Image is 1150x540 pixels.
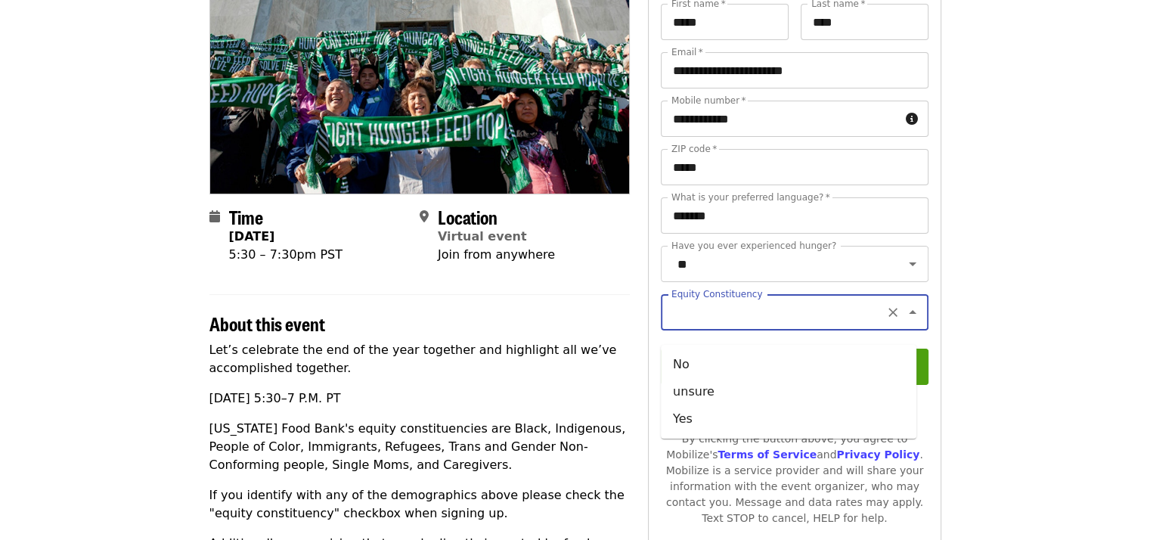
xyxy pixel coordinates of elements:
label: Equity Constituency [671,290,762,299]
input: Mobile number [661,101,899,137]
li: No [661,351,916,378]
a: Virtual event [438,229,527,244]
a: Terms of Service [718,448,817,461]
p: If you identify with any of the demographics above please check the "equity constituency" checkbo... [209,486,631,523]
label: ZIP code [671,144,717,154]
strong: [DATE] [229,229,275,244]
i: circle-info icon [906,112,918,126]
p: [DATE] 5:30–7 P.M. PT [209,389,631,408]
input: ZIP code [661,149,928,185]
i: map-marker-alt icon [420,209,429,224]
span: About this event [209,310,325,337]
li: Yes [661,405,916,433]
input: Email [661,52,928,88]
div: 5:30 – 7:30pm PST [229,246,343,264]
p: Let’s celebrate the end of the year together and highlight all we’ve accomplished together. [209,341,631,377]
label: Have you ever experienced hunger? [671,241,836,250]
button: Open [902,253,923,275]
li: unsure [661,378,916,405]
a: Privacy Policy [836,448,919,461]
label: What is your preferred language? [671,193,830,202]
label: Mobile number [671,96,745,105]
input: First name [661,4,789,40]
i: calendar icon [209,209,220,224]
input: What is your preferred language? [661,197,928,234]
button: Close [902,302,923,323]
button: Clear [882,302,904,323]
span: Join from anywhere [438,247,555,262]
input: Last name [801,4,928,40]
label: Email [671,48,703,57]
span: Time [229,203,263,230]
p: [US_STATE] Food Bank's equity constituencies are Black, Indigenous, People of Color, Immigrants, ... [209,420,631,474]
span: Location [438,203,498,230]
div: By clicking the button above, you agree to Mobilize's and . Mobilize is a service provider and wi... [661,431,928,526]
